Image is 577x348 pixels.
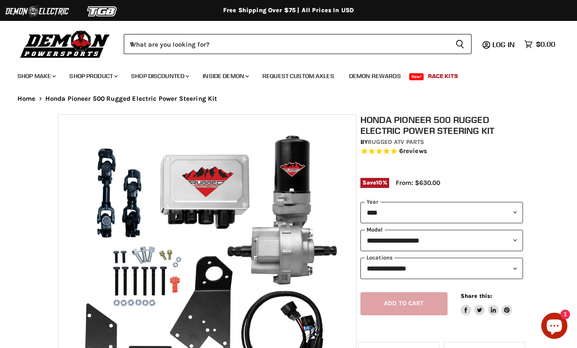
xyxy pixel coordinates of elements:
span: Log in [492,40,515,49]
span: New! [409,73,424,80]
span: Honda Pioneer 500 Rugged Electric Power Steering Kit [45,95,217,102]
select: keys [360,258,523,279]
input: When autocomplete results are available use up and down arrows to review and enter to select [124,34,448,54]
inbox-online-store-chat: Shopify online store chat [539,313,570,341]
h1: Honda Pioneer 500 Rugged Electric Power Steering Kit [360,114,523,136]
span: From: $630.00 [396,179,440,187]
a: Shop Make [11,67,61,85]
img: Demon Electric Logo 2 [4,3,70,20]
a: $0.00 [520,38,560,51]
ul: Main menu [11,64,553,85]
span: $0.00 [536,40,555,48]
a: Inside Demon [196,67,254,85]
span: 10 [376,179,382,186]
a: Log in [489,41,520,48]
a: Request Custom Axles [256,67,341,85]
select: year [360,202,523,223]
form: Product [124,34,472,54]
a: Shop Product [63,67,123,85]
a: Home [17,95,36,102]
span: Save % [360,178,389,188]
img: Demon Powersports [17,28,113,59]
a: Shop Discounted [125,67,194,85]
span: reviews [403,147,427,155]
a: Demon Rewards [343,67,407,85]
img: TGB Logo 2 [70,3,135,20]
span: Share this: [461,293,492,299]
button: Search [448,34,472,54]
div: by [360,137,523,147]
a: Race Kits [421,67,465,85]
select: modal-name [360,230,523,251]
aside: Share this: [461,292,513,315]
a: Rugged ATV Parts [368,138,424,146]
span: 6 reviews [399,147,427,155]
span: Rated 5.0 out of 5 stars 6 reviews [360,147,523,156]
